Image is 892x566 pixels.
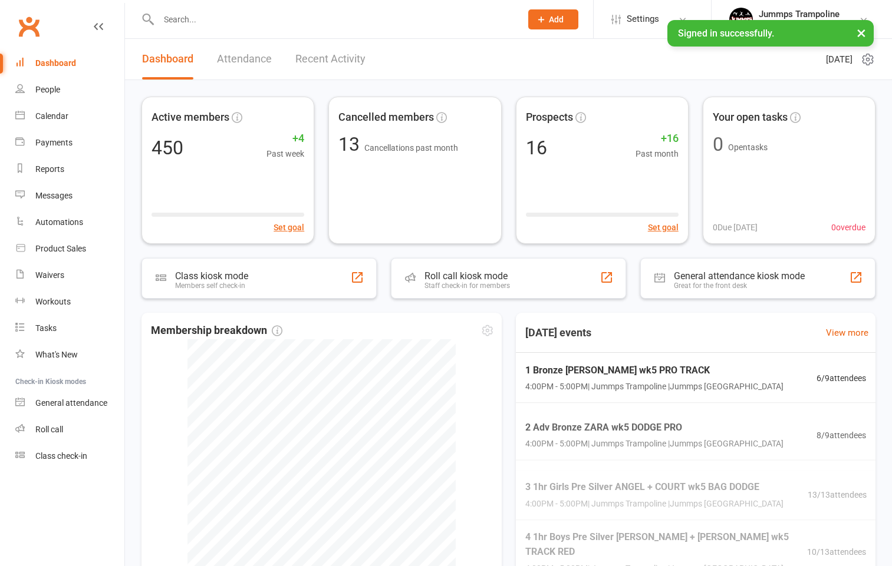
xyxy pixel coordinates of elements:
[35,85,60,94] div: People
[142,39,193,80] a: Dashboard
[713,221,758,234] span: 0 Due [DATE]
[728,143,768,152] span: Open tasks
[15,236,124,262] a: Product Sales
[729,8,753,31] img: thumb_image1698795904.png
[295,39,366,80] a: Recent Activity
[217,39,272,80] a: Attendance
[155,11,513,28] input: Search...
[15,50,124,77] a: Dashboard
[817,428,866,441] span: 8 / 9 attendees
[525,419,784,435] span: 2 Adv Bronze ZARA wk5 DODGE PRO
[15,209,124,236] a: Automations
[713,135,723,154] div: 0
[526,138,547,157] div: 16
[35,111,68,121] div: Calendar
[35,297,71,306] div: Workouts
[15,183,124,209] a: Messages
[817,371,866,384] span: 6 / 9 attendees
[35,217,83,227] div: Automations
[35,138,73,147] div: Payments
[526,109,573,126] span: Prospects
[424,270,510,282] div: Roll call kiosk mode
[274,221,304,234] button: Set goal
[35,350,78,359] div: What's New
[338,133,364,155] span: 13
[807,488,866,501] span: 13 / 13 attendees
[525,497,783,510] span: 4:00PM - 5:00PM | Jummps Trampoline | Jummps [GEOGRAPHIC_DATA]
[15,342,124,368] a: What's New
[35,398,107,408] div: General attendance
[759,19,859,30] div: Jummps Parkwood Pty Ltd
[15,156,124,183] a: Reports
[175,270,248,282] div: Class kiosk mode
[424,282,510,290] div: Staff check-in for members
[648,221,679,234] button: Set goal
[851,20,872,45] button: ×
[636,147,679,160] span: Past month
[759,9,859,19] div: Jummps Trampoline
[35,425,63,434] div: Roll call
[35,244,86,253] div: Product Sales
[678,28,774,39] span: Signed in successfully.
[525,437,784,450] span: 4:00PM - 5:00PM | Jummps Trampoline | Jummps [GEOGRAPHIC_DATA]
[713,109,788,126] span: Your open tasks
[35,270,64,280] div: Waivers
[266,130,304,147] span: +4
[528,9,578,29] button: Add
[826,326,868,340] a: View more
[152,109,229,126] span: Active members
[831,221,865,234] span: 0 overdue
[15,416,124,443] a: Roll call
[525,479,783,495] span: 3 1hr Girls Pre Silver ANGEL + COURT wk5 BAG DODGE
[525,362,784,378] span: 1 Bronze [PERSON_NAME] wk5 PRO TRACK
[175,282,248,290] div: Members self check-in
[35,191,73,200] div: Messages
[525,380,784,393] span: 4:00PM - 5:00PM | Jummps Trampoline | Jummps [GEOGRAPHIC_DATA]
[674,282,805,290] div: Great for the front desk
[15,262,124,289] a: Waivers
[35,451,87,461] div: Class check-in
[636,130,679,147] span: +16
[14,12,44,41] a: Clubworx
[152,138,183,157] div: 450
[674,270,805,282] div: General attendance kiosk mode
[15,390,124,416] a: General attendance kiosk mode
[15,130,124,156] a: Payments
[364,143,458,153] span: Cancellations past month
[516,322,601,343] h3: [DATE] events
[525,529,808,560] span: 4 1hr Boys Pre Silver [PERSON_NAME] + [PERSON_NAME] wk5 TRACK RED
[549,15,564,24] span: Add
[15,103,124,130] a: Calendar
[15,315,124,342] a: Tasks
[627,6,659,32] span: Settings
[35,323,57,333] div: Tasks
[807,546,866,559] span: 10 / 13 attendees
[338,109,434,126] span: Cancelled members
[35,164,64,174] div: Reports
[35,58,76,68] div: Dashboard
[15,77,124,103] a: People
[15,289,124,315] a: Workouts
[266,147,304,160] span: Past week
[151,322,282,339] span: Membership breakdown
[826,52,852,67] span: [DATE]
[15,443,124,469] a: Class kiosk mode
